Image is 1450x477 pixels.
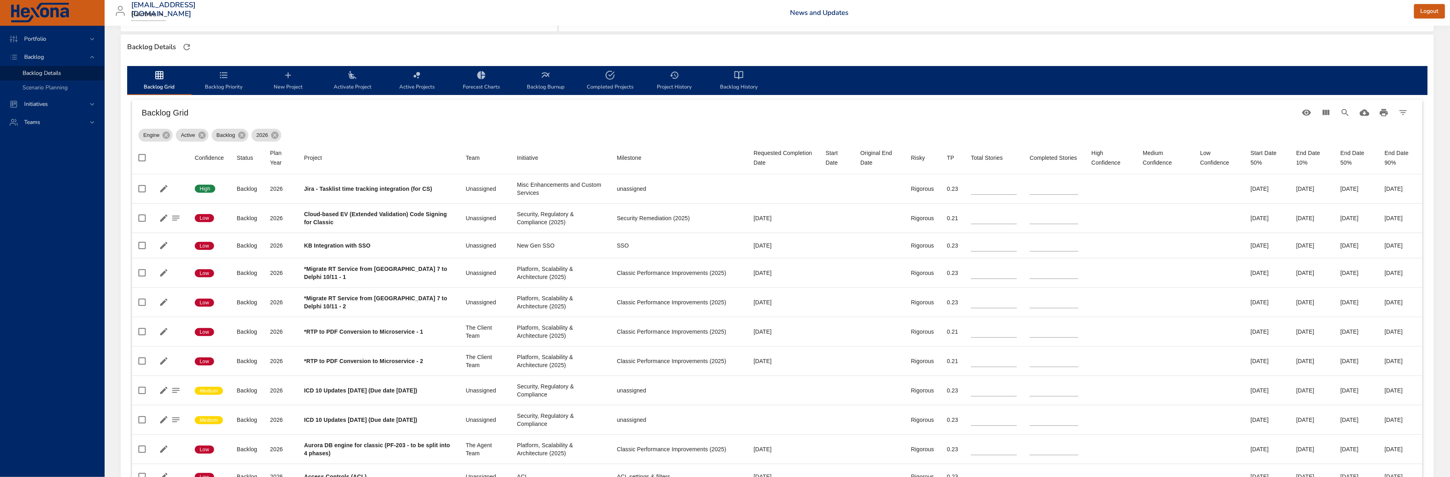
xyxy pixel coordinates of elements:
[617,298,741,306] div: Classic Performance Improvements (2025)
[911,269,934,277] div: Rigorous
[304,358,423,364] b: *RTP to PDF Conversion to Microservice - 2
[170,384,182,396] button: Project Notes
[325,70,380,92] span: Activate Project
[304,442,450,456] b: Aurora DB engine for classic (PF-203 - to be split into 4 phases)
[1297,103,1316,122] button: Standard Views
[270,185,291,193] div: 2026
[18,100,54,108] span: Initiatives
[971,153,1017,163] span: Total Stories
[270,357,291,365] div: 2026
[1251,445,1283,453] div: [DATE]
[860,148,898,167] div: Sort
[1385,269,1416,277] div: [DATE]
[754,148,813,167] div: Sort
[1385,357,1416,365] div: [DATE]
[1251,328,1283,336] div: [DATE]
[304,153,322,163] div: Project
[1341,298,1372,306] div: [DATE]
[517,242,604,250] div: New Gen SSO
[1296,298,1328,306] div: [DATE]
[1091,148,1130,167] div: Sort
[1143,148,1188,167] span: Medium Confidence
[1341,328,1372,336] div: [DATE]
[971,153,1003,163] div: Sort
[237,328,257,336] div: Backlog
[270,269,291,277] div: 2026
[23,69,61,77] span: Backlog Details
[517,153,538,163] div: Initiative
[754,214,813,222] div: [DATE]
[911,445,934,453] div: Rigorous
[911,416,934,424] div: Rigorous
[270,445,291,453] div: 2026
[911,357,934,365] div: Rigorous
[466,416,504,424] div: Unassigned
[754,242,813,250] div: [DATE]
[1200,148,1238,167] div: Low Confidence
[1296,357,1328,365] div: [DATE]
[911,153,934,163] span: Risky
[712,70,766,92] span: Backlog History
[1296,445,1328,453] div: [DATE]
[517,382,604,399] div: Security, Regulatory & Compliance
[195,215,214,222] span: Low
[195,299,214,306] span: Low
[754,445,813,453] div: [DATE]
[1374,103,1394,122] button: Print
[390,70,444,92] span: Active Projects
[270,298,291,306] div: 2026
[1030,153,1077,163] div: Sort
[1030,153,1077,163] div: Completed Stories
[1296,242,1328,250] div: [DATE]
[195,358,214,365] span: Low
[1385,214,1416,222] div: [DATE]
[754,148,813,167] span: Requested Completion Date
[304,328,423,335] b: *RTP to PDF Conversion to Microservice - 1
[212,129,248,142] div: Backlog
[617,386,741,394] div: unassigned
[466,153,504,163] span: Team
[10,3,70,23] img: Hexona
[518,70,573,92] span: Backlog Burnup
[466,269,504,277] div: Unassigned
[158,326,170,338] button: Edit Project Details
[1296,269,1328,277] div: [DATE]
[18,53,50,61] span: Backlog
[860,148,898,167] div: Original End Date
[195,446,214,453] span: Low
[1341,445,1372,453] div: [DATE]
[170,414,182,426] button: Project Notes
[237,386,257,394] div: Backlog
[583,70,637,92] span: Completed Projects
[466,353,504,369] div: The Client Team
[1341,357,1372,365] div: [DATE]
[826,148,848,167] div: Start Date
[617,357,741,365] div: Classic Performance Improvements (2025)
[127,66,1427,95] div: backlog-tab
[158,414,170,426] button: Edit Project Details
[237,214,257,222] div: Backlog
[237,416,257,424] div: Backlog
[158,384,170,396] button: Edit Project Details
[1251,269,1283,277] div: [DATE]
[158,183,170,195] button: Edit Project Details
[947,153,954,163] div: TP
[466,214,504,222] div: Unassigned
[270,242,291,250] div: 2026
[131,1,196,18] h3: [EMAIL_ADDRESS][DOMAIN_NAME]
[1296,148,1328,167] div: End Date 10%
[754,298,813,306] div: [DATE]
[1385,148,1416,167] div: End Date 90%
[1296,328,1328,336] div: [DATE]
[466,298,504,306] div: Unassigned
[466,441,504,457] div: The Agent Team
[125,41,178,54] div: Backlog Details
[826,148,848,167] div: Sort
[170,212,182,224] button: Project Notes
[617,328,741,336] div: Classic Performance Improvements (2025)
[270,214,291,222] div: 2026
[617,185,741,193] div: unassigned
[195,242,214,250] span: Low
[517,153,604,163] span: Initiative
